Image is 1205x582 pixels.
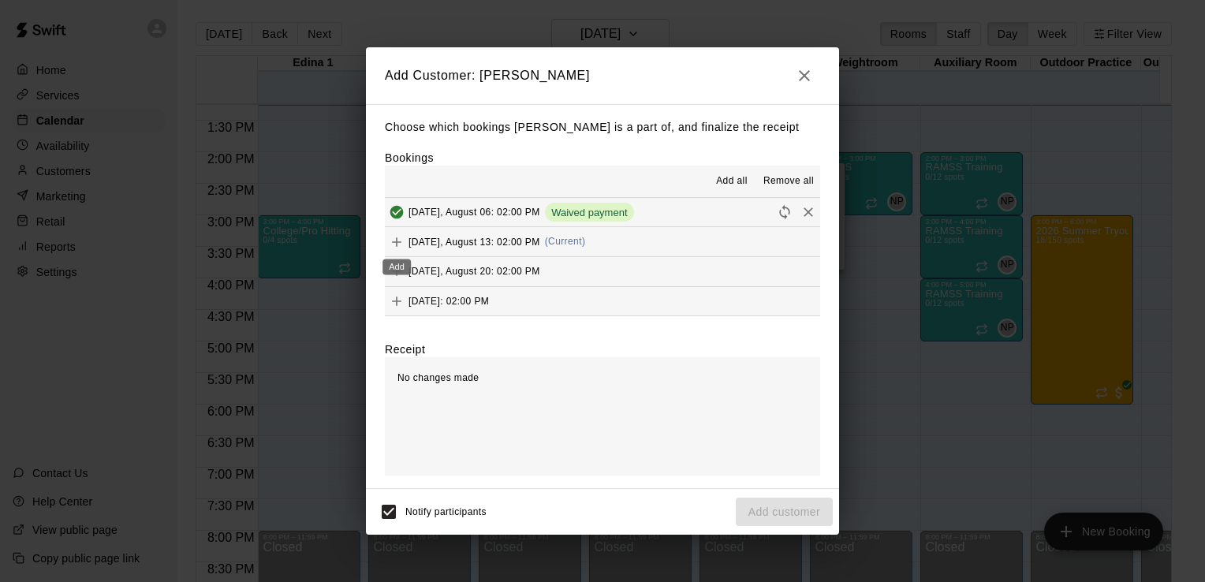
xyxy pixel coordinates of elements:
[409,236,540,247] span: [DATE], August 13: 02:00 PM
[763,173,814,189] span: Remove all
[409,207,540,218] span: [DATE], August 06: 02:00 PM
[385,151,434,164] label: Bookings
[385,235,409,247] span: Add
[796,206,820,218] span: Remove
[366,47,839,104] h2: Add Customer: [PERSON_NAME]
[385,118,820,137] p: Choose which bookings [PERSON_NAME] is a part of, and finalize the receipt
[545,207,633,218] span: Waived payment
[707,169,757,194] button: Add all
[385,295,409,307] span: Add
[409,296,489,307] span: [DATE]: 02:00 PM
[716,173,748,189] span: Add all
[757,169,820,194] button: Remove all
[397,372,479,383] span: No changes made
[773,206,796,218] span: Reschedule
[385,257,820,286] button: Add[DATE], August 20: 02:00 PM
[385,198,820,227] button: Added & Paid[DATE], August 06: 02:00 PMWaived paymentRescheduleRemove
[385,265,409,277] span: Add
[385,341,425,357] label: Receipt
[385,287,820,316] button: Add[DATE]: 02:00 PM
[382,259,411,274] div: Add
[385,227,820,256] button: Add[DATE], August 13: 02:00 PM(Current)
[545,236,586,247] span: (Current)
[385,200,409,224] button: Added & Paid
[405,506,487,517] span: Notify participants
[409,266,540,277] span: [DATE], August 20: 02:00 PM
